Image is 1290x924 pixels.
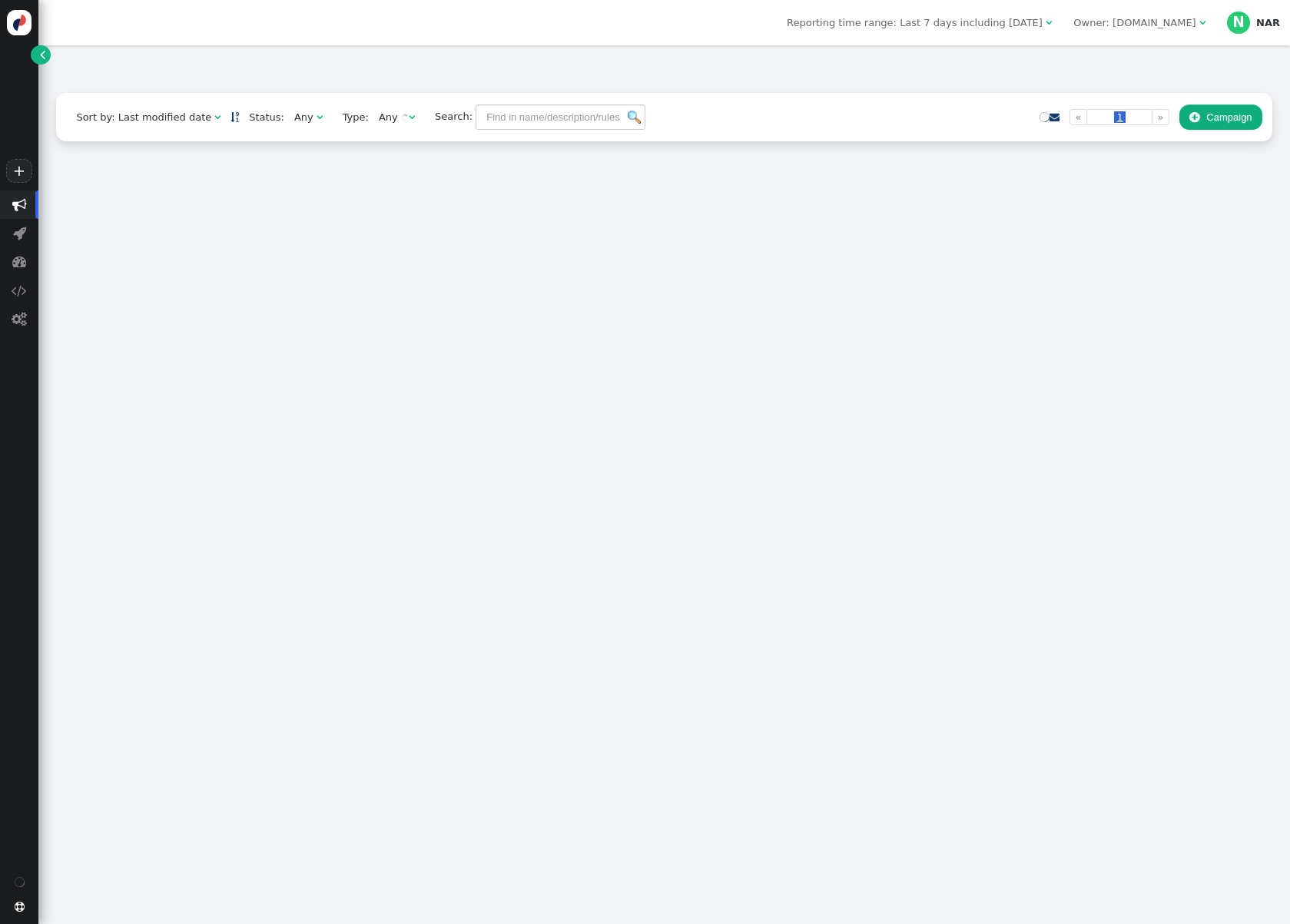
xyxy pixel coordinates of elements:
span:  [12,254,27,269]
button: Campaign [1179,104,1262,131]
span:  [409,112,415,122]
a:  [31,45,50,65]
span:  [1189,111,1199,123]
span: Type: [333,110,369,125]
div: Owner: [DOMAIN_NAME] [1073,15,1195,31]
img: icon_search.png [628,111,641,124]
span: Search: [425,111,473,122]
span:  [12,197,27,212]
span:  [1050,112,1060,122]
span:  [12,312,27,326]
img: loading.gif [401,114,409,121]
span:  [214,112,221,122]
span: Sorted in descending order [230,112,239,122]
a:  [1050,111,1060,123]
a: » [1152,109,1169,126]
span:  [317,112,323,122]
span:  [1199,18,1205,28]
span:  [1046,18,1052,28]
span: Status: [239,110,284,125]
div: N [1227,12,1250,35]
span:  [15,902,25,912]
span: Reporting time range: Last 7 days including [DATE] [787,17,1043,28]
img: logo-icon.svg [7,10,32,35]
a: + [6,159,32,183]
div: Any [294,110,313,125]
div: NAR [1256,17,1280,29]
span:  [13,226,26,240]
input: Find in name/description/rules [476,104,645,131]
span:  [40,47,45,62]
div: Sort by: Last modified date [76,110,211,125]
a:  [230,111,239,123]
span:  [12,283,27,298]
div: Any [379,110,398,125]
a: « [1069,109,1087,126]
span: 1 [1114,111,1125,123]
